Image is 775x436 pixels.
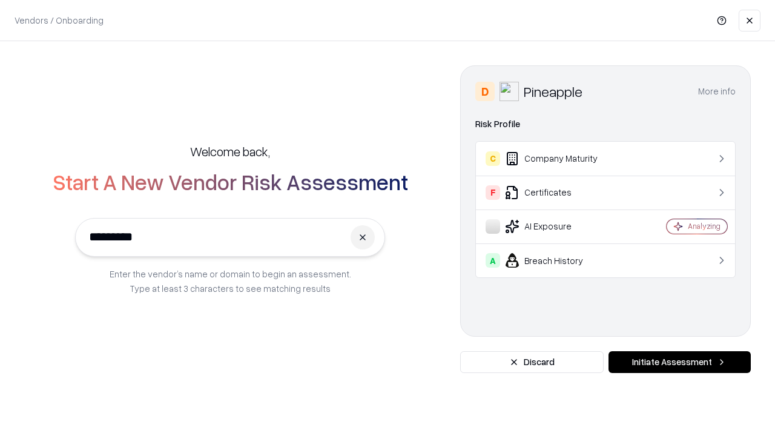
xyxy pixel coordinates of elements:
[190,143,270,160] h5: Welcome back,
[110,266,351,296] p: Enter the vendor’s name or domain to begin an assessment. Type at least 3 characters to see match...
[15,14,104,27] p: Vendors / Onboarding
[486,151,630,166] div: Company Maturity
[475,117,736,131] div: Risk Profile
[608,351,751,373] button: Initiate Assessment
[486,185,500,200] div: F
[486,253,630,268] div: Breach History
[698,81,736,102] button: More info
[486,219,630,234] div: AI Exposure
[486,151,500,166] div: C
[460,351,604,373] button: Discard
[524,82,582,101] div: Pineapple
[500,82,519,101] img: Pineapple
[53,170,408,194] h2: Start A New Vendor Risk Assessment
[486,253,500,268] div: A
[688,221,721,231] div: Analyzing
[486,185,630,200] div: Certificates
[475,82,495,101] div: D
